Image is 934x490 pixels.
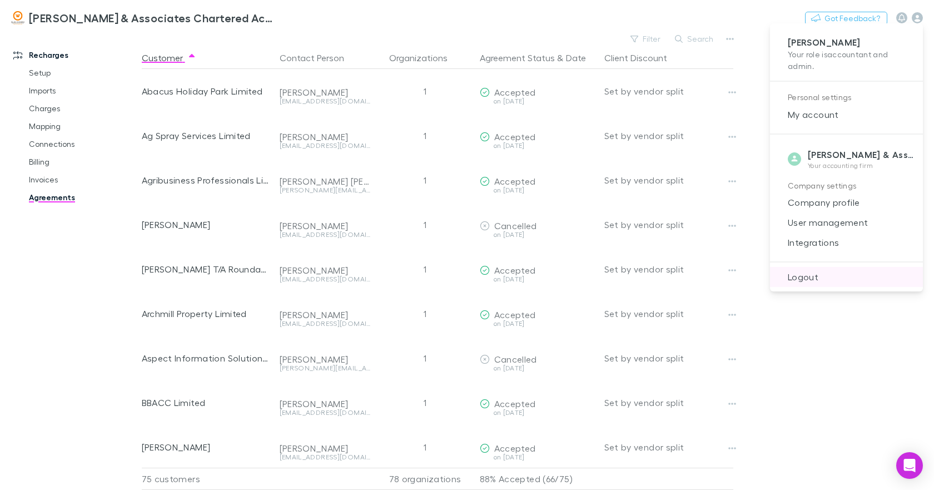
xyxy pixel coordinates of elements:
p: Personal settings [788,91,905,105]
span: Logout [779,270,914,284]
span: User management [779,216,914,229]
div: Open Intercom Messenger [896,452,923,479]
span: My account [779,108,914,121]
p: Your role is accountant and admin . [788,48,905,72]
p: Your accounting firm [808,161,914,170]
p: [PERSON_NAME] [788,37,905,48]
span: Company profile [779,196,914,209]
span: Integrations [779,236,914,249]
p: Company settings [788,179,905,193]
